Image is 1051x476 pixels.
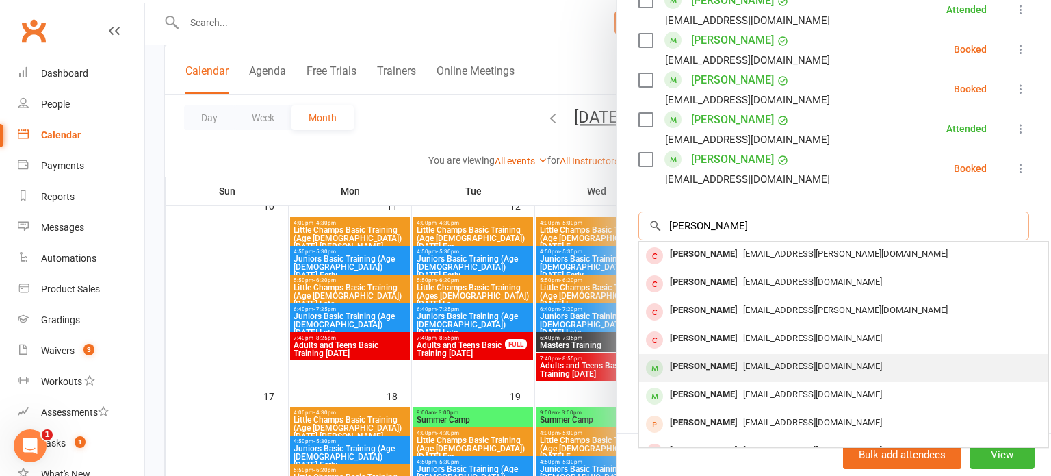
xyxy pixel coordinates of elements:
a: Calendar [18,120,144,151]
span: 3 [83,344,94,355]
div: Attended [946,124,987,134]
a: Waivers 3 [18,336,144,366]
div: prospect [646,416,663,433]
a: Dashboard [18,58,144,89]
span: [EMAIL_ADDRESS][DOMAIN_NAME] [743,361,882,371]
div: member [646,444,663,461]
span: [EMAIL_ADDRESS][DOMAIN_NAME] [743,277,882,287]
div: [EMAIL_ADDRESS][DOMAIN_NAME] [665,51,830,69]
div: [PERSON_NAME] [664,413,743,433]
a: Tasks 1 [18,428,144,459]
a: [PERSON_NAME] [691,109,774,131]
div: Assessments [41,407,109,418]
span: 1 [42,429,53,440]
a: People [18,89,144,120]
a: Product Sales [18,274,144,305]
button: View [970,440,1035,469]
div: [PERSON_NAME] [664,273,743,292]
div: [EMAIL_ADDRESS][DOMAIN_NAME] [665,131,830,149]
div: Messages [41,222,84,233]
span: 1 [75,436,86,448]
a: Automations [18,243,144,274]
div: Booked [954,45,987,54]
div: Gradings [41,314,80,325]
span: [EMAIL_ADDRESS][DOMAIN_NAME] [743,445,882,455]
div: Booked [954,84,987,94]
a: Messages [18,212,144,243]
div: Product Sales [41,284,100,295]
a: [PERSON_NAME] [691,29,774,51]
div: Waivers [41,345,75,356]
div: [PERSON_NAME] [664,301,743,321]
a: Reports [18,181,144,212]
a: [PERSON_NAME] [691,69,774,91]
a: [PERSON_NAME] [691,149,774,171]
div: member [646,360,663,377]
span: [EMAIL_ADDRESS][PERSON_NAME][DOMAIN_NAME] [743,249,948,259]
div: [PERSON_NAME] [664,441,743,461]
div: member [646,303,663,321]
a: Clubworx [16,14,51,48]
div: Reports [41,191,75,202]
span: [EMAIL_ADDRESS][DOMAIN_NAME] [743,333,882,343]
div: Attended [946,5,987,14]
div: member [646,388,663,405]
div: [EMAIL_ADDRESS][DOMAIN_NAME] [665,171,830,188]
div: [EMAIL_ADDRESS][DOMAIN_NAME] [665,12,830,29]
div: Payments [41,160,84,171]
div: Automations [41,253,96,264]
div: member [646,331,663,349]
div: Workouts [41,376,82,387]
div: [PERSON_NAME] [664,329,743,349]
div: member [646,275,663,292]
div: Dashboard [41,68,88,79]
div: [EMAIL_ADDRESS][DOMAIN_NAME] [665,91,830,109]
a: Gradings [18,305,144,336]
div: member [646,247,663,264]
div: Tasks [41,438,66,449]
div: [PERSON_NAME] [664,245,743,264]
div: [PERSON_NAME] [664,385,743,405]
div: Booked [954,164,987,173]
input: Search to add attendees [638,212,1029,240]
div: [PERSON_NAME] [664,357,743,377]
button: Bulk add attendees [843,440,961,469]
div: People [41,99,70,110]
span: [EMAIL_ADDRESS][DOMAIN_NAME] [743,417,882,427]
a: Workouts [18,366,144,397]
span: [EMAIL_ADDRESS][PERSON_NAME][DOMAIN_NAME] [743,305,948,315]
div: Calendar [41,129,81,140]
a: Assessments [18,397,144,428]
a: Payments [18,151,144,181]
iframe: Intercom live chat [14,429,47,462]
span: [EMAIL_ADDRESS][DOMAIN_NAME] [743,389,882,399]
